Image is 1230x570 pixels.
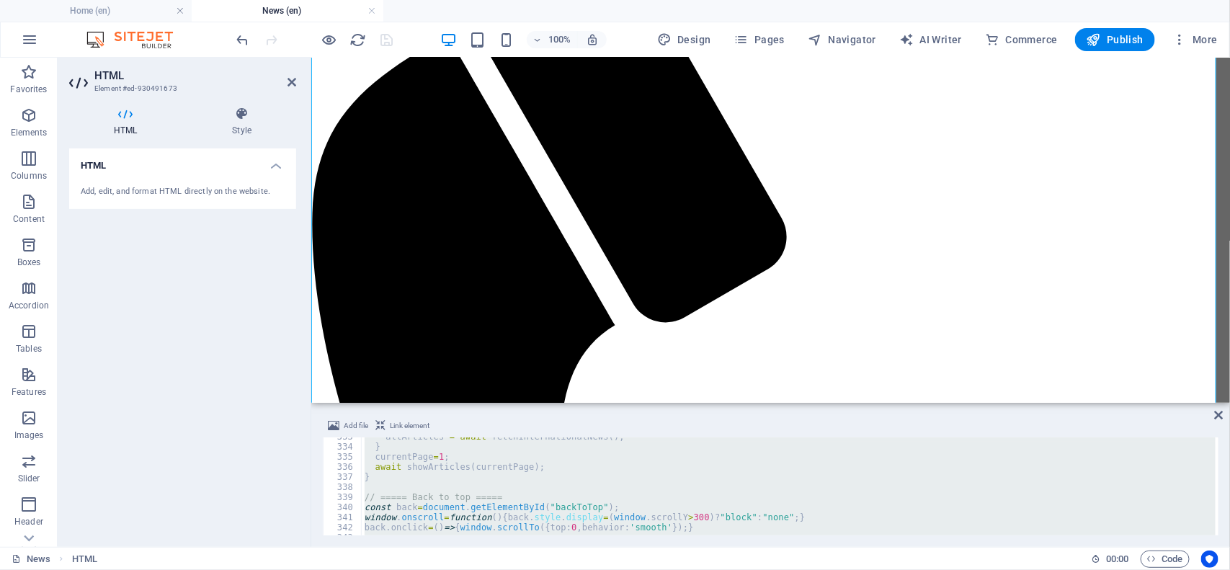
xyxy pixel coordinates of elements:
i: On resize automatically adjust zoom level to fit chosen device. [586,33,599,46]
button: AI Writer [893,28,968,51]
p: Slider [18,473,40,484]
span: Commerce [985,32,1058,47]
button: Usercentrics [1201,551,1218,568]
span: Navigator [808,32,876,47]
div: 336 [324,462,362,472]
i: Reload page [350,32,367,48]
div: Design (Ctrl+Alt+Y) [651,28,717,51]
img: Editor Logo [83,31,191,48]
a: Click to cancel selection. Double-click to open Pages [12,551,50,568]
button: Commerce [979,28,1064,51]
button: Pages [728,28,790,51]
h3: Element #ed-930491673 [94,82,267,95]
p: Elements [11,127,48,138]
div: Add, edit, and format HTML directly on the website. [81,186,285,198]
div: 334 [324,442,362,452]
div: 340 [324,502,362,512]
p: Features [12,386,46,398]
p: Header [14,516,43,527]
button: Code [1141,551,1190,568]
span: : [1116,553,1118,564]
span: 00 00 [1106,551,1128,568]
span: Add file [344,417,368,435]
button: 100% [527,31,578,48]
button: More [1167,28,1224,51]
p: Columns [11,170,47,182]
p: Boxes [17,257,41,268]
button: reload [349,31,367,48]
button: Add file [326,417,370,435]
button: Navigator [802,28,882,51]
h6: 100% [548,31,571,48]
h4: HTML [69,148,296,174]
p: Images [14,429,44,441]
button: Publish [1075,28,1155,51]
button: Design [651,28,717,51]
h6: Session time [1091,551,1129,568]
p: Favorites [10,84,47,95]
span: Publish [1087,32,1144,47]
div: 341 [324,512,362,522]
h4: News (en) [192,3,383,19]
h4: HTML [69,107,187,137]
p: Content [13,213,45,225]
span: Pages [734,32,785,47]
nav: breadcrumb [72,551,97,568]
h4: Style [187,107,296,137]
span: Design [657,32,711,47]
p: Accordion [9,300,49,311]
button: Link element [373,417,432,435]
span: More [1172,32,1218,47]
div: 339 [324,492,362,502]
span: Code [1147,551,1183,568]
span: AI Writer [899,32,962,47]
span: Link element [390,417,429,435]
p: Tables [16,343,42,355]
span: Click to select. Double-click to edit [72,551,97,568]
button: undo [234,31,251,48]
div: 338 [324,482,362,492]
h2: HTML [94,69,296,82]
i: Undo: Change HTML (Ctrl+Z) [235,32,251,48]
div: 335 [324,452,362,462]
div: 337 [324,472,362,482]
div: 342 [324,522,362,533]
div: 343 [324,533,362,543]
